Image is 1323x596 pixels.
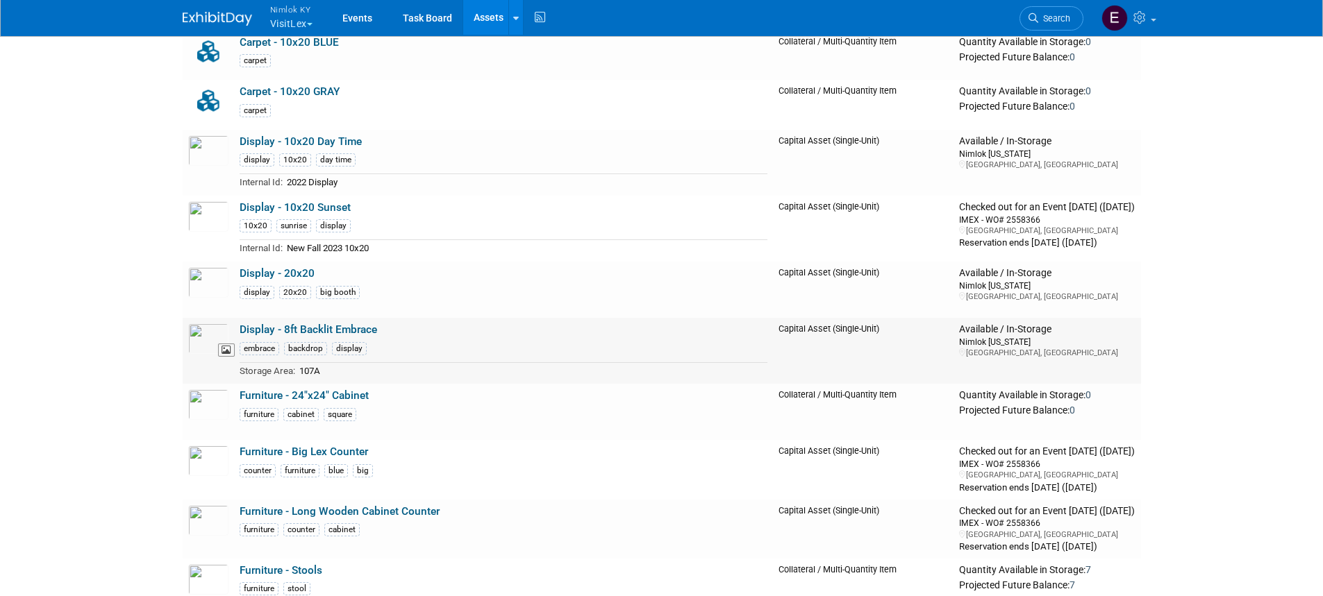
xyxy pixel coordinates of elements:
div: display [240,153,274,167]
div: Reservation ends [DATE] ([DATE]) [959,236,1135,249]
div: furniture [240,523,278,536]
div: cabinet [324,523,360,536]
div: Reservation ends [DATE] ([DATE]) [959,540,1135,553]
div: Available / In-Storage [959,135,1135,148]
div: carpet [240,104,271,117]
div: Available / In-Storage [959,323,1135,336]
div: [GEOGRAPHIC_DATA], [GEOGRAPHIC_DATA] [959,348,1135,358]
div: display [332,342,367,355]
div: Quantity Available in Storage: [959,389,1135,402]
td: Collateral / Multi-Quantity Item [773,80,954,130]
div: IMEX - WO# 2558366 [959,214,1135,225]
td: Collateral / Multi-Quantity Item [773,30,954,80]
div: blue [324,464,348,477]
td: Capital Asset (Single-Unit) [773,318,954,384]
div: carpet [240,54,271,67]
a: Furniture - Long Wooden Cabinet Counter [240,505,440,518]
td: 2022 Display [283,174,767,190]
div: embrace [240,342,279,355]
div: Nimlok [US_STATE] [959,148,1135,160]
span: Nimlok KY [270,2,313,17]
span: 0 [1085,85,1091,96]
div: furniture [240,408,278,421]
div: Checked out for an Event [DATE] ([DATE]) [959,445,1135,458]
td: Capital Asset (Single-Unit) [773,440,954,499]
div: square [324,408,356,421]
div: 10x20 [240,219,272,232]
div: sunrise [276,219,311,232]
div: Checked out for an Event [DATE] ([DATE]) [959,201,1135,214]
td: Capital Asset (Single-Unit) [773,196,954,262]
div: Projected Future Balance: [959,402,1135,417]
div: Nimlok [US_STATE] [959,280,1135,291]
div: stool [283,582,310,595]
span: 7 [1070,579,1075,590]
div: 10x20 [279,153,311,167]
a: Search [1020,6,1083,31]
span: Search [1038,13,1070,24]
td: Capital Asset (Single-Unit) [773,262,954,318]
td: 107A [295,362,767,378]
span: 7 [1085,564,1091,575]
div: big booth [316,286,360,299]
span: 0 [1085,36,1091,47]
td: Capital Asset (Single-Unit) [773,500,954,559]
div: backdrop [284,342,327,355]
img: ExhibitDay [183,12,252,26]
div: counter [240,464,276,477]
td: Collateral / Multi-Quantity Item [773,384,954,440]
span: Storage Area: [240,366,295,376]
td: New Fall 2023 10x20 [283,240,767,256]
div: Reservation ends [DATE] ([DATE]) [959,481,1135,494]
div: Projected Future Balance: [959,577,1135,592]
div: [GEOGRAPHIC_DATA], [GEOGRAPHIC_DATA] [959,529,1135,540]
td: Internal Id: [240,240,283,256]
a: Display - 20x20 [240,267,315,280]
div: display [240,286,274,299]
img: Elizabeth Griffin [1101,5,1128,31]
div: Quantity Available in Storage: [959,85,1135,98]
div: Checked out for an Event [DATE] ([DATE]) [959,505,1135,518]
div: day time [316,153,356,167]
td: Capital Asset (Single-Unit) [773,130,954,196]
span: 0 [1070,405,1075,416]
a: Display - 10x20 Sunset [240,201,351,214]
span: View Asset Image [218,343,235,357]
div: Quantity Available in Storage: [959,564,1135,577]
div: Quantity Available in Storage: [959,36,1135,49]
div: Nimlok [US_STATE] [959,336,1135,348]
a: Carpet - 10x20 GRAY [240,85,340,98]
div: 20x20 [279,286,311,299]
div: [GEOGRAPHIC_DATA], [GEOGRAPHIC_DATA] [959,291,1135,302]
span: 0 [1070,51,1075,62]
a: Carpet - 10x20 BLUE [240,36,339,49]
div: [GEOGRAPHIC_DATA], [GEOGRAPHIC_DATA] [959,470,1135,480]
img: Collateral-Icon-2.png [188,85,228,116]
td: Internal Id: [240,174,283,190]
div: [GEOGRAPHIC_DATA], [GEOGRAPHIC_DATA] [959,160,1135,170]
span: 0 [1070,101,1075,112]
div: [GEOGRAPHIC_DATA], [GEOGRAPHIC_DATA] [959,225,1135,236]
a: Furniture - Stools [240,564,322,577]
div: Projected Future Balance: [959,98,1135,113]
div: IMEX - WO# 2558366 [959,458,1135,470]
a: Display - 8ft Backlit Embrace [240,323,377,336]
span: 0 [1085,389,1091,400]
div: furniture [281,464,319,477]
div: counter [283,523,319,536]
img: Collateral-Icon-2.png [188,36,228,67]
div: cabinet [283,408,319,421]
div: Projected Future Balance: [959,49,1135,64]
a: Furniture - Big Lex Counter [240,445,368,458]
a: Display - 10x20 Day Time [240,135,362,148]
div: furniture [240,582,278,595]
div: IMEX - WO# 2558366 [959,517,1135,529]
div: Available / In-Storage [959,267,1135,280]
div: display [316,219,351,232]
div: big [353,464,373,477]
a: Furniture - 24"x24" Cabinet [240,389,369,402]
